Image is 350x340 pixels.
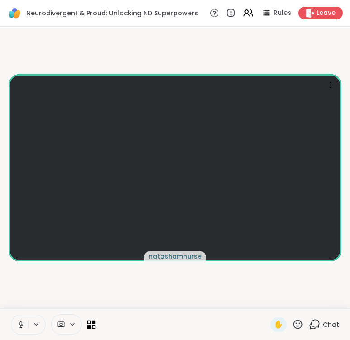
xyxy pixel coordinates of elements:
[274,319,283,330] span: ✋
[149,252,202,261] span: natashamnurse
[317,9,336,18] span: Leave
[7,5,23,21] img: ShareWell Logomark
[274,9,291,18] span: Rules
[26,9,198,18] span: Neurodivergent & Proud: Unlocking ND Superpowers
[323,320,339,329] span: Chat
